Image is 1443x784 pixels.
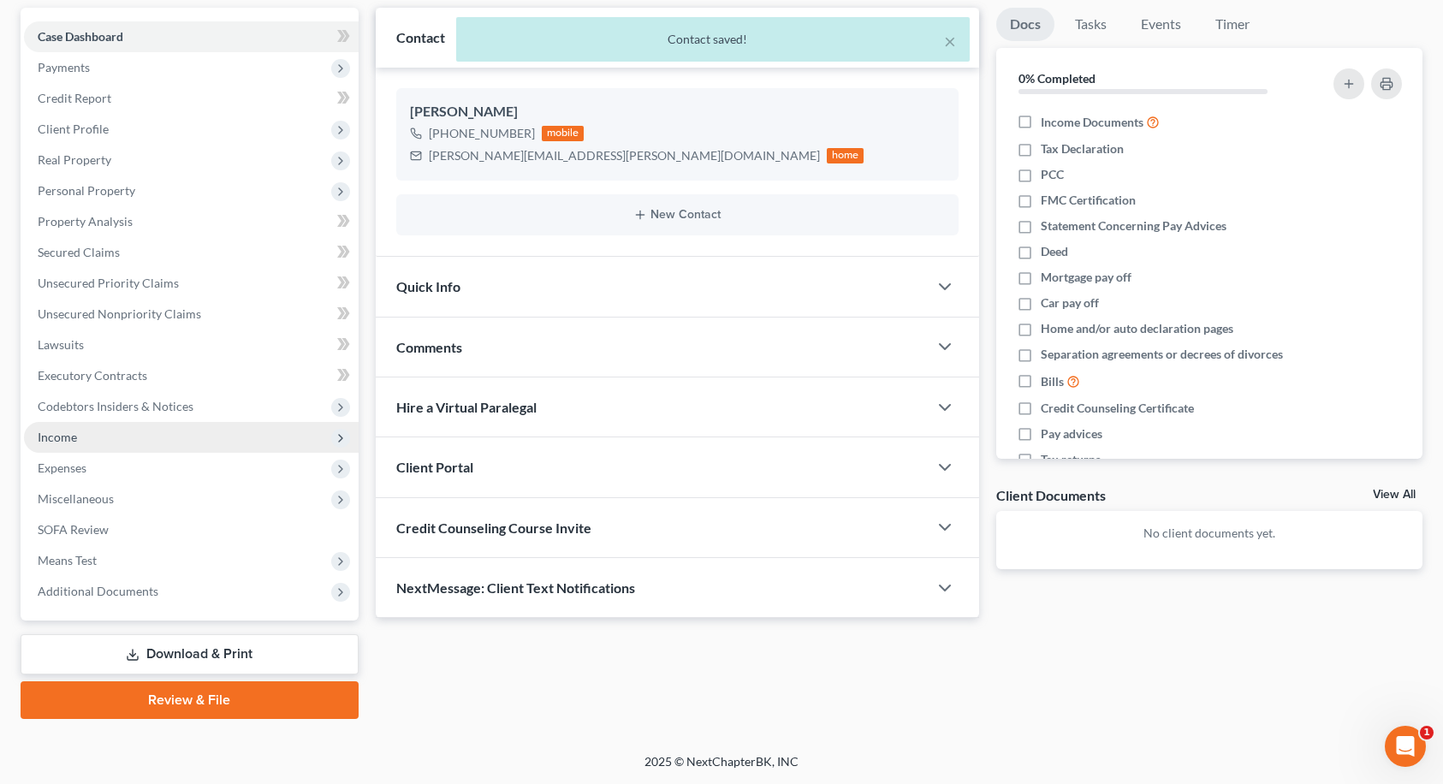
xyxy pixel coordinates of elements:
span: Bills [1041,373,1064,390]
a: Timer [1202,8,1263,41]
a: Unsecured Priority Claims [24,268,359,299]
a: Unsecured Nonpriority Claims [24,299,359,330]
span: Lawsuits [38,337,84,352]
span: Miscellaneous [38,491,114,506]
div: mobile [542,126,585,141]
span: Tax Declaration [1041,140,1124,157]
span: Additional Documents [38,584,158,598]
span: Client Portal [396,459,473,475]
iframe: Intercom live chat [1385,726,1426,767]
span: Means Test [38,553,97,567]
span: Hire a Virtual Paralegal [396,399,537,415]
span: 1 [1420,726,1434,739]
button: × [944,31,956,51]
span: PCC [1041,166,1064,183]
a: Tasks [1061,8,1120,41]
p: No client documents yet. [1010,525,1409,542]
a: Executory Contracts [24,360,359,391]
a: Property Analysis [24,206,359,237]
a: Docs [996,8,1054,41]
div: Client Documents [996,486,1106,504]
a: Review & File [21,681,359,719]
strong: 0% Completed [1018,71,1096,86]
a: SOFA Review [24,514,359,545]
span: Codebtors Insiders & Notices [38,399,193,413]
span: Home and/or auto declaration pages [1041,320,1233,337]
span: Car pay off [1041,294,1099,312]
span: Statement Concerning Pay Advices [1041,217,1226,235]
a: Events [1127,8,1195,41]
span: Personal Property [38,183,135,198]
span: Property Analysis [38,214,133,229]
span: Deed [1041,243,1068,260]
div: Contact saved! [470,31,956,48]
span: Credit Report [38,91,111,105]
span: NextMessage: Client Text Notifications [396,579,635,596]
span: Comments [396,339,462,355]
div: [PERSON_NAME] [410,102,945,122]
a: View All [1373,489,1416,501]
a: Lawsuits [24,330,359,360]
span: Expenses [38,460,86,475]
div: [PERSON_NAME][EMAIL_ADDRESS][PERSON_NAME][DOMAIN_NAME] [429,147,820,164]
div: [PHONE_NUMBER] [429,125,535,142]
span: Unsecured Nonpriority Claims [38,306,201,321]
span: Quick Info [396,278,460,294]
span: Income [38,430,77,444]
span: SOFA Review [38,522,109,537]
div: home [827,148,864,163]
span: Executory Contracts [38,368,147,383]
span: Client Profile [38,122,109,136]
a: Credit Report [24,83,359,114]
span: Credit Counseling Course Invite [396,520,591,536]
span: Separation agreements or decrees of divorces [1041,346,1283,363]
span: Income Documents [1041,114,1143,131]
button: New Contact [410,208,945,222]
span: Unsecured Priority Claims [38,276,179,290]
span: FMC Certification [1041,192,1136,209]
span: Credit Counseling Certificate [1041,400,1194,417]
span: Real Property [38,152,111,167]
span: Tax returns [1041,451,1101,468]
a: Download & Print [21,634,359,674]
a: Secured Claims [24,237,359,268]
span: Mortgage pay off [1041,269,1131,286]
span: Payments [38,60,90,74]
span: Secured Claims [38,245,120,259]
span: Pay advices [1041,425,1102,442]
div: 2025 © NextChapterBK, INC [234,753,1209,784]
